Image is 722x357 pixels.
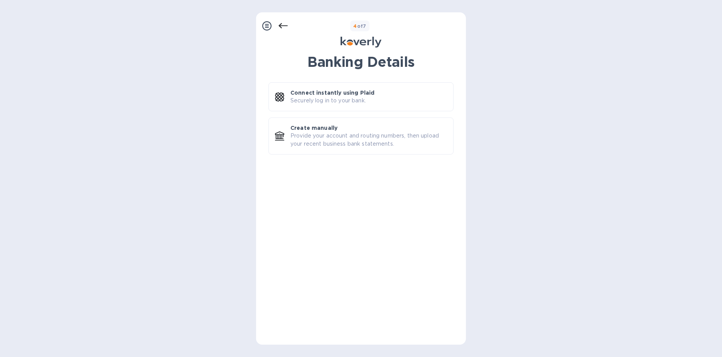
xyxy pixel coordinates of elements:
[268,117,454,155] button: Create manuallyProvide your account and routing numbers, then upload your recent business bank st...
[268,54,454,70] h1: Banking Details
[353,23,366,29] b: of 7
[290,124,337,132] p: Create manually
[268,82,454,111] button: Connect instantly using PlaidSecurely log in to your bank.
[290,132,447,148] p: Provide your account and routing numbers, then upload your recent business bank statements.
[353,23,357,29] span: 4
[290,97,366,105] p: Securely log in to your bank.
[290,89,374,97] p: Connect instantly using Plaid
